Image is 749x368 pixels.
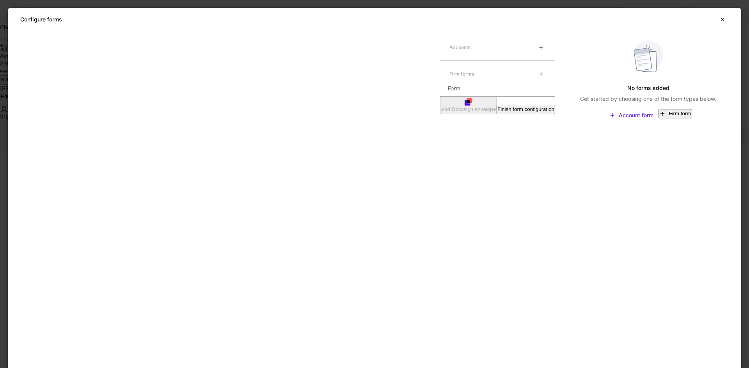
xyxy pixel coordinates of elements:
div: Firm form [669,110,691,118]
div: Finish form configuration [497,106,554,113]
button: Account form [604,109,658,121]
h5: Configure forms [20,16,62,23]
a: Form [440,81,555,96]
button: Add Docusign envelope [440,97,497,114]
h5: No forms added [627,81,669,95]
div: Accounts [449,40,470,54]
button: Firm form [658,109,692,118]
p: Form [448,85,460,92]
button: Finish form configuration [497,105,555,114]
div: Add Docusign envelope [441,106,496,113]
div: Account form [619,111,653,119]
div: Firm forms [449,67,474,81]
p: Get started by choosing one of the form types below. [580,95,716,103]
